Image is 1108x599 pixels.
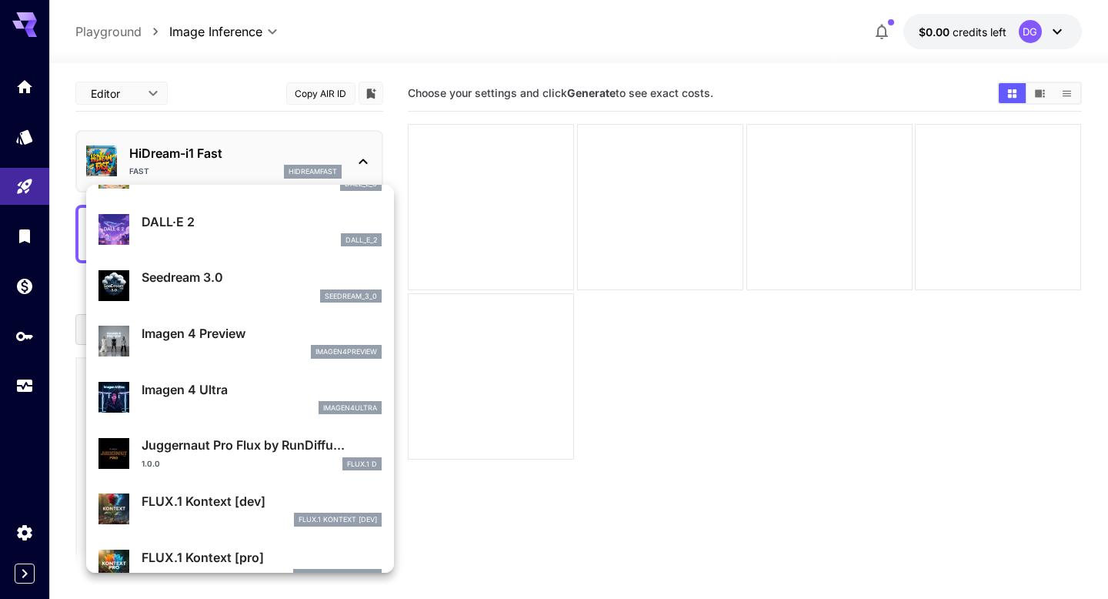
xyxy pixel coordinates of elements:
p: FlUX.1 Kontext [dev] [299,514,377,525]
p: 1.0.0 [142,458,160,470]
p: imagen4ultra [323,403,377,413]
div: FLUX.1 Kontext [pro]FlUX.1 Kontext [pro] [98,542,382,589]
p: seedream_3_0 [325,291,377,302]
div: FLUX.1 Kontext [dev]FlUX.1 Kontext [dev] [98,486,382,533]
div: DALL·E 2dall_e_2 [98,206,382,253]
p: Imagen 4 Ultra [142,380,382,399]
p: Juggernaut Pro Flux by RunDiffu... [142,436,382,454]
div: Seedream 3.0seedream_3_0 [98,262,382,309]
p: Seedream 3.0 [142,268,382,286]
p: FLUX.1 Kontext [dev] [142,492,382,510]
p: dall_e_2 [345,235,377,246]
div: Imagen 4 Previewimagen4preview [98,318,382,365]
p: DALL·E 2 [142,212,382,231]
p: imagen4preview [315,346,377,357]
p: FlUX.1 Kontext [pro] [298,571,377,581]
p: FLUX.1 Kontext [pro] [142,548,382,567]
p: Imagen 4 Preview [142,324,382,343]
div: Imagen 4 Ultraimagen4ultra [98,374,382,421]
p: FLUX.1 D [347,459,377,470]
div: Juggernaut Pro Flux by RunDiffu...1.0.0FLUX.1 D [98,430,382,477]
